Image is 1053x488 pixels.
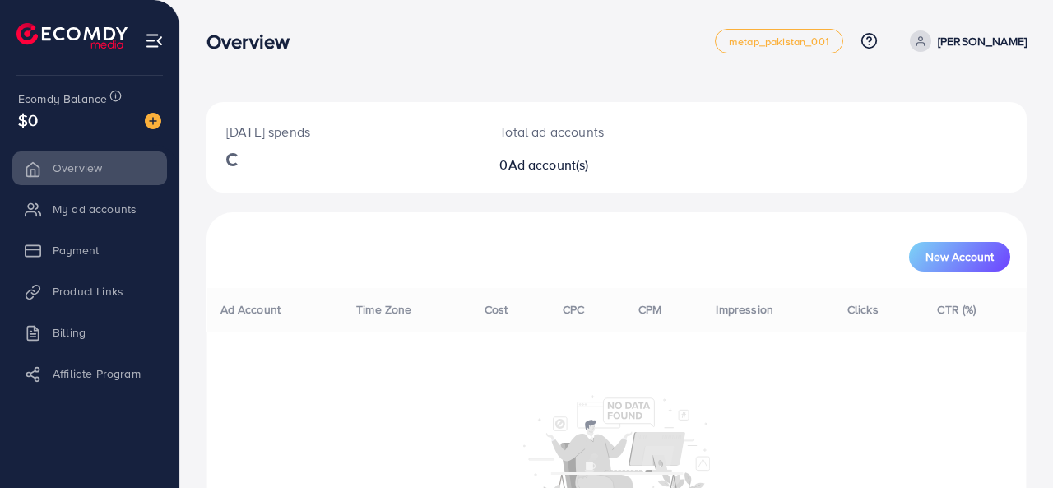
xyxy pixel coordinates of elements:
h3: Overview [206,30,303,53]
p: Total ad accounts [499,122,665,142]
p: [DATE] spends [226,122,460,142]
span: Ad account(s) [508,156,589,174]
img: menu [145,31,164,50]
span: metap_pakistan_001 [729,36,829,47]
a: [PERSON_NAME] [903,30,1027,52]
span: $0 [18,108,38,132]
img: image [145,113,161,129]
span: New Account [925,251,994,263]
button: New Account [909,242,1010,272]
h2: 0 [499,157,665,173]
a: metap_pakistan_001 [715,29,843,53]
span: Ecomdy Balance [18,91,107,107]
img: logo [16,23,128,49]
p: [PERSON_NAME] [938,31,1027,51]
